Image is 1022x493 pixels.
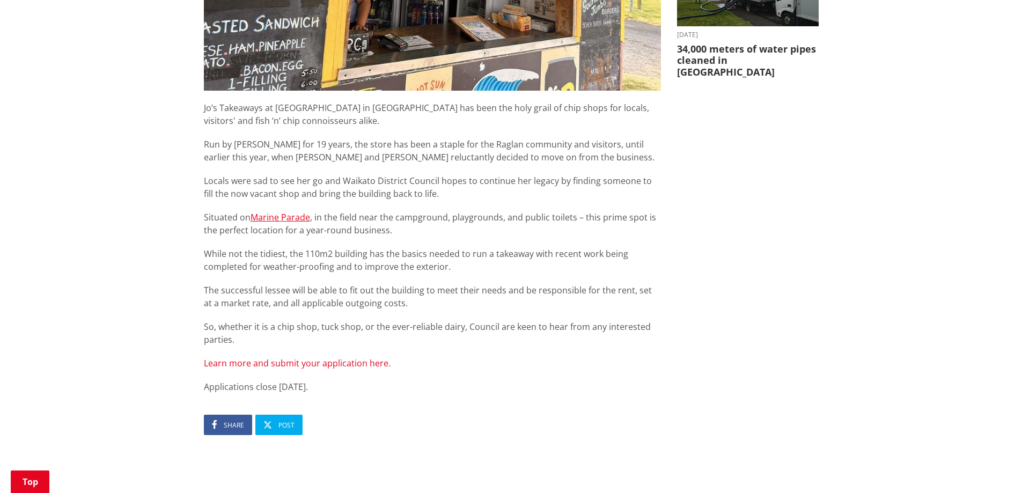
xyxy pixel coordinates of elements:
a: Post [255,415,303,435]
p: . [204,357,661,370]
time: [DATE] [677,32,819,38]
p: Applications close [DATE]. [204,380,661,393]
p: Locals were sad to see her go and Waikato District Council hopes to continue her legacy by findin... [204,174,661,200]
iframe: Messenger Launcher [973,448,1011,487]
p: Run by [PERSON_NAME] for 19 years, the store has been a staple for the Raglan community and visit... [204,138,661,164]
p: So, whether it is a chip shop, tuck shop, or the ever-reliable dairy, Council are keen to hear fr... [204,320,661,346]
a: Marine Parade [251,211,310,223]
p: The successful lessee will be able to fit out the building to meet their needs and be responsible... [204,284,661,310]
span: Jo’s Takeaways at [GEOGRAPHIC_DATA] in [GEOGRAPHIC_DATA] has been the holy grail of chip shops fo... [204,102,649,127]
p: Situated on , in the field near the campground, playgrounds, and public toilets – this prime spot... [204,211,661,237]
span: Share [224,421,244,430]
a: Learn more and submit your application here [204,357,388,369]
a: Top [11,470,49,493]
p: While not the tidiest, the 110m2 building has the basics needed to run a takeaway with recent wor... [204,247,661,273]
span: Post [278,421,295,430]
h3: 34,000 meters of water pipes cleaned in [GEOGRAPHIC_DATA] [677,43,819,78]
a: Share [204,415,252,435]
